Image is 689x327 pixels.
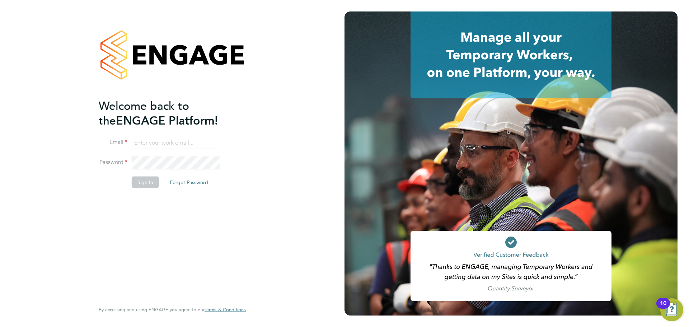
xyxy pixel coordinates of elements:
button: Sign In [132,177,159,188]
a: Terms & Conditions [205,307,246,313]
label: Email [99,139,127,146]
div: 10 [660,303,666,313]
span: Welcome back to the [99,99,189,127]
span: By accessing and using ENGAGE you agree to our [99,307,246,313]
button: Forgot Password [164,177,214,188]
span: Terms & Conditions [205,307,246,313]
label: Password [99,159,127,166]
input: Enter your work email... [132,136,220,149]
h2: ENGAGE Platform! [99,98,239,128]
button: Open Resource Center, 10 new notifications [660,298,683,321]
